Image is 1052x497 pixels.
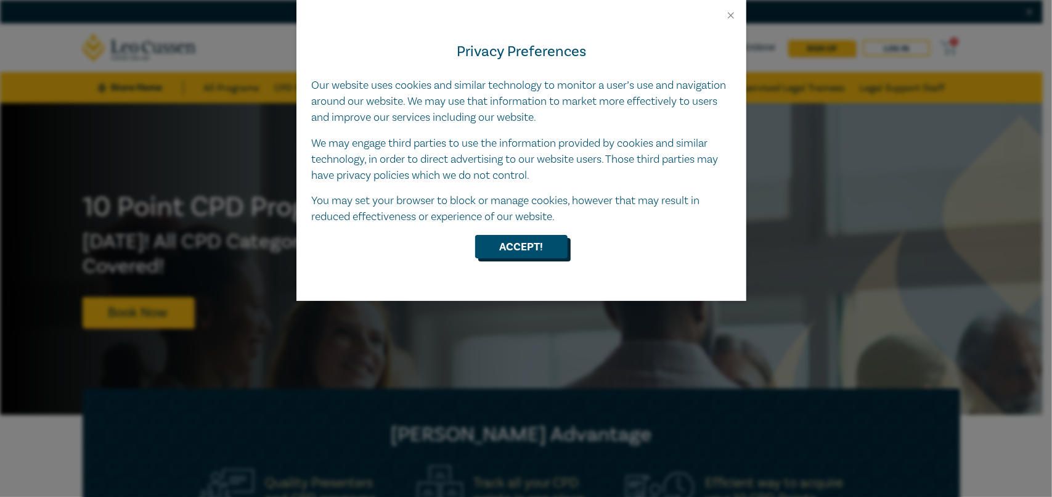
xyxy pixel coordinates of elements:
[725,10,736,21] button: Close
[311,41,732,63] h4: Privacy Preferences
[311,136,732,184] p: We may engage third parties to use the information provided by cookies and similar technology, in...
[475,235,568,258] button: Accept!
[311,193,732,225] p: You may set your browser to block or manage cookies, however that may result in reduced effective...
[311,78,732,126] p: Our website uses cookies and similar technology to monitor a user’s use and navigation around our...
